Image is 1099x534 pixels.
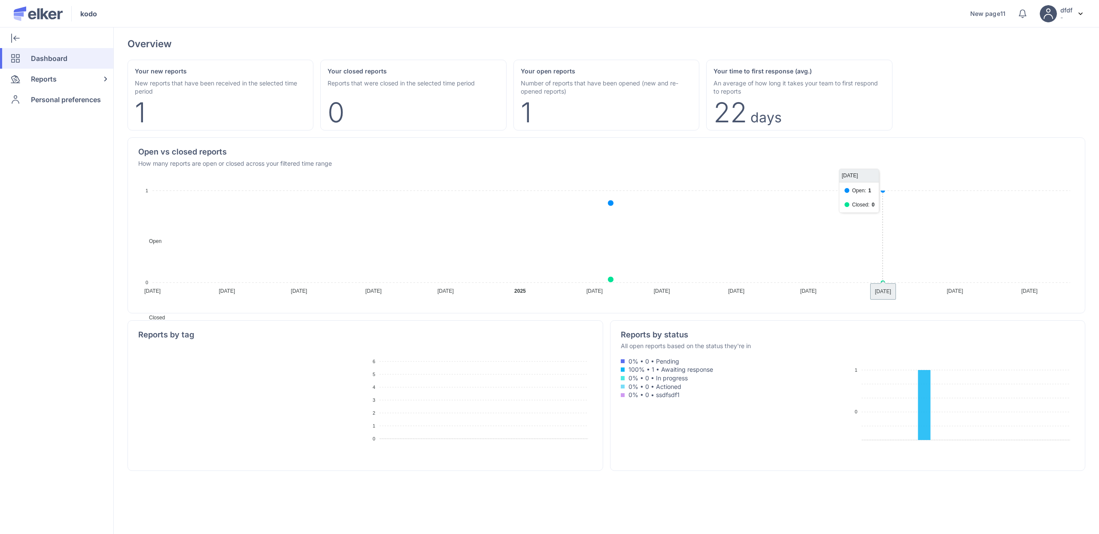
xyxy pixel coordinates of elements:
[1078,12,1083,15] img: svg%3e
[128,38,172,49] h4: Overview
[373,410,375,416] tspan: 2
[627,391,844,399] span: 0% • 0 • ssdfsdf1
[328,79,499,87] div: Reports that were closed in the selected time period
[135,79,306,95] div: New reports that have been received in the selected time period
[135,67,306,76] div: Your new reports
[621,342,751,350] div: All open reports based on the status they're in
[373,436,375,441] tspan: 0
[373,397,375,403] tspan: 3
[970,10,1005,17] a: New page11
[80,9,97,19] span: kodo
[138,159,332,167] div: How many reports are open or closed across your filtered time range
[328,67,499,76] div: Your closed reports
[627,365,844,374] span: 100% • 1 • Awaiting response
[373,423,375,428] tspan: 1
[1060,14,1072,21] p: -
[521,102,531,123] div: 1
[31,69,57,89] span: Reports
[135,102,146,123] div: 1
[750,112,782,123] div: Days
[143,238,161,244] span: Open
[713,102,747,123] div: 22
[328,102,345,123] div: 0
[144,288,161,294] tspan: [DATE]
[855,409,857,414] tspan: 0
[713,79,885,95] div: An average of how long it takes your team to first respond to reports
[713,67,885,76] div: Your time to first response (avg.)
[373,385,375,390] tspan: 4
[627,374,844,382] span: 0% • 0 • In progress
[627,357,844,366] span: 0% • 0 • Pending
[146,280,148,285] tspan: 0
[621,331,751,339] div: Reports by status
[627,382,844,391] span: 0% • 0 • Actioned
[14,6,63,21] img: Elker
[373,372,375,377] tspan: 5
[521,67,692,76] div: Your open reports
[1060,6,1072,14] h5: dfdf
[138,331,194,339] div: Reports by tag
[855,367,857,372] tspan: 1
[1040,5,1057,22] img: avatar
[146,188,148,193] tspan: 1
[143,315,165,321] span: Closed
[31,89,101,110] span: Personal preferences
[373,359,375,364] tspan: 6
[31,48,67,69] span: Dashboard
[521,79,692,95] div: Number of reports that have been opened (new and re-opened reports)
[138,148,332,156] div: Open vs closed reports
